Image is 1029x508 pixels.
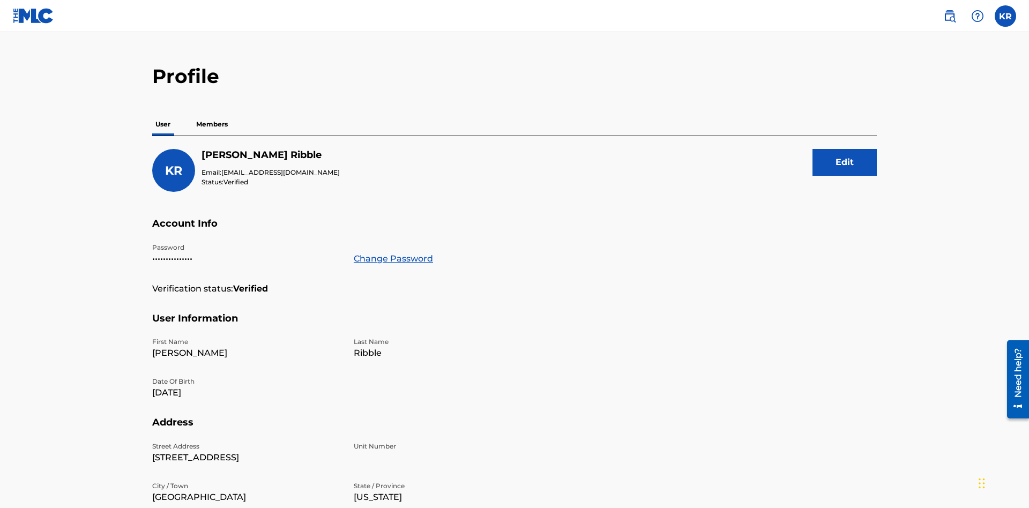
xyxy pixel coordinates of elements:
[152,416,877,442] h5: Address
[152,113,174,136] p: User
[152,243,341,252] p: Password
[193,113,231,136] p: Members
[221,168,340,176] span: [EMAIL_ADDRESS][DOMAIN_NAME]
[354,481,542,491] p: State / Province
[152,481,341,491] p: City / Town
[152,282,233,295] p: Verification status:
[971,10,984,23] img: help
[152,312,877,338] h5: User Information
[967,5,988,27] div: Help
[152,347,341,360] p: [PERSON_NAME]
[223,178,248,186] span: Verified
[152,377,341,386] p: Date Of Birth
[152,491,341,504] p: [GEOGRAPHIC_DATA]
[165,163,182,178] span: KR
[152,442,341,451] p: Street Address
[152,386,341,399] p: [DATE]
[999,336,1029,424] iframe: Resource Center
[354,252,433,265] a: Change Password
[939,5,960,27] a: Public Search
[975,457,1029,508] iframe: Chat Widget
[354,442,542,451] p: Unit Number
[152,218,877,243] h5: Account Info
[812,149,877,176] button: Edit
[152,64,877,88] h2: Profile
[354,337,542,347] p: Last Name
[354,347,542,360] p: Ribble
[152,337,341,347] p: First Name
[13,8,54,24] img: MLC Logo
[202,177,340,187] p: Status:
[152,451,341,464] p: [STREET_ADDRESS]
[943,10,956,23] img: search
[202,168,340,177] p: Email:
[202,149,340,161] h5: Krystal Ribble
[354,491,542,504] p: [US_STATE]
[233,282,268,295] strong: Verified
[152,252,341,265] p: •••••••••••••••
[995,5,1016,27] div: User Menu
[979,467,985,499] div: Drag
